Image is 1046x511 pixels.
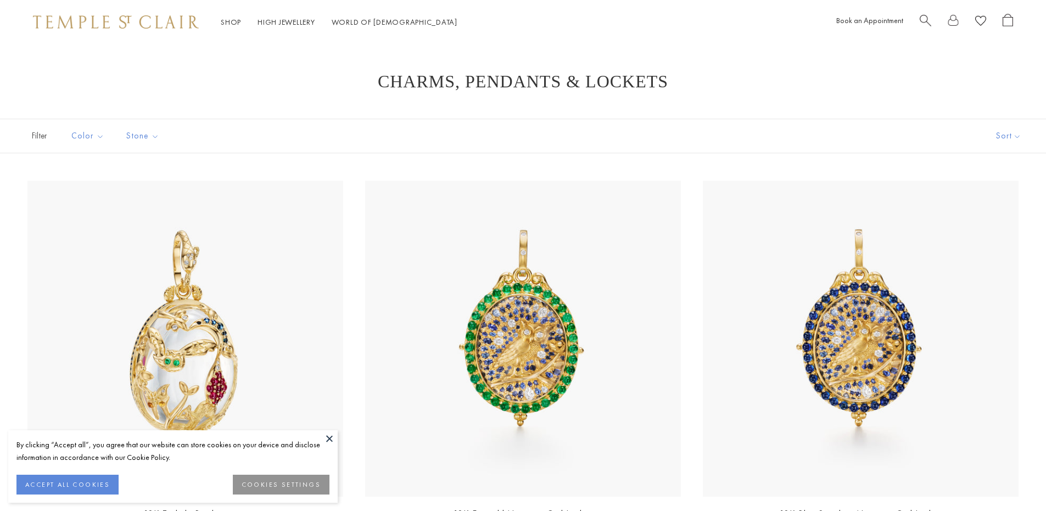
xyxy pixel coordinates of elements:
[121,129,167,143] span: Stone
[365,181,681,497] img: 18K Emerald Nocturne Owl Locket
[44,71,1002,91] h1: Charms, Pendants & Lockets
[971,119,1046,153] button: Show sort by
[836,15,903,25] a: Book an Appointment
[63,124,113,148] button: Color
[975,14,986,31] a: View Wishlist
[66,129,113,143] span: Color
[27,181,343,497] img: 18K Twilight Pendant
[233,475,329,495] button: COOKIES SETTINGS
[16,475,119,495] button: ACCEPT ALL COOKIES
[703,181,1019,497] img: 18K Blue Sapphire Nocturne Owl Locket
[1003,14,1013,31] a: Open Shopping Bag
[118,124,167,148] button: Stone
[16,438,329,464] div: By clicking “Accept all”, you agree that our website can store cookies on your device and disclos...
[221,17,241,27] a: ShopShop
[33,15,199,29] img: Temple St. Clair
[258,17,315,27] a: High JewelleryHigh Jewellery
[332,17,457,27] a: World of [DEMOGRAPHIC_DATA]World of [DEMOGRAPHIC_DATA]
[920,14,931,31] a: Search
[221,15,457,29] nav: Main navigation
